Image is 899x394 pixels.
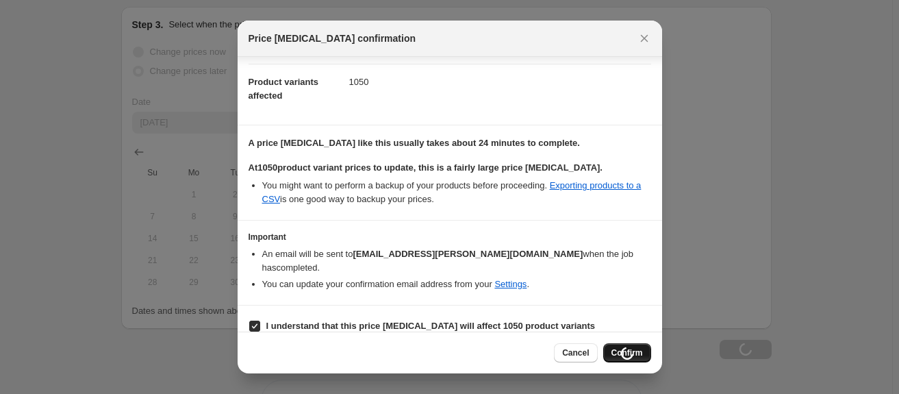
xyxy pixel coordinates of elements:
[494,279,527,289] a: Settings
[262,278,651,291] li: You can update your confirmation email address from your .
[249,138,580,148] b: A price [MEDICAL_DATA] like this usually takes about 24 minutes to complete.
[262,179,651,206] li: You might want to perform a backup of your products before proceeding. is one good way to backup ...
[262,247,651,275] li: An email will be sent to when the job has completed .
[249,77,319,101] span: Product variants affected
[349,64,651,100] dd: 1050
[562,347,589,358] span: Cancel
[266,321,596,331] b: I understand that this price [MEDICAL_DATA] will affect 1050 product variants
[249,232,651,243] h3: Important
[635,29,654,48] button: Close
[249,162,603,173] b: At 1050 product variant prices to update, this is a fairly large price [MEDICAL_DATA].
[353,249,583,259] b: [EMAIL_ADDRESS][PERSON_NAME][DOMAIN_NAME]
[554,343,597,362] button: Cancel
[249,32,416,45] span: Price [MEDICAL_DATA] confirmation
